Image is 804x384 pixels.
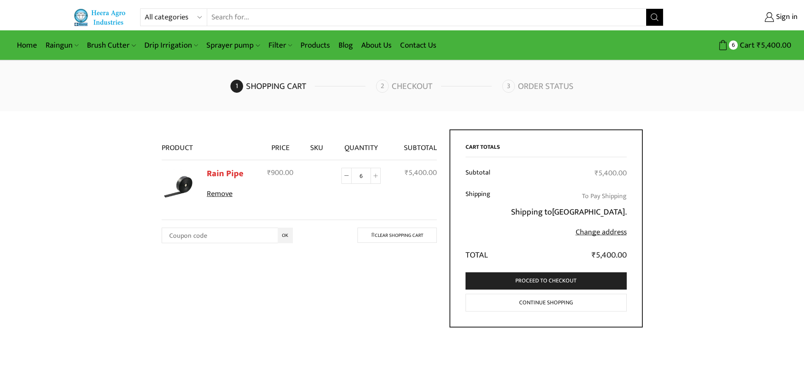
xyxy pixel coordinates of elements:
[331,129,391,160] th: Quantity
[396,35,441,55] a: Contact Us
[162,228,293,243] input: Coupon code
[202,35,264,55] a: Sprayer pump
[729,40,738,49] span: 6
[757,39,791,52] bdi: 5,400.00
[576,226,627,239] a: Change address
[296,35,334,55] a: Products
[595,167,598,180] span: ₹
[376,80,500,92] a: Checkout
[357,35,396,55] a: About Us
[595,167,627,180] bdi: 5,400.00
[672,38,791,53] a: 6 Cart ₹5,400.00
[278,228,293,243] input: OK
[207,166,244,181] a: Rain Pipe
[13,35,41,55] a: Home
[738,40,755,51] span: Cart
[352,168,371,184] input: Product quantity
[503,205,627,219] p: Shipping to .
[267,166,293,179] bdi: 900.00
[466,185,497,244] th: Shipping
[357,228,437,242] a: Clear shopping cart
[140,35,202,55] a: Drip Irrigation
[466,163,497,185] th: Subtotal
[264,35,296,55] a: Filter
[405,166,437,179] bdi: 5,400.00
[207,9,647,26] input: Search for...
[646,9,663,26] button: Search button
[592,248,627,262] bdi: 5,400.00
[405,166,409,179] span: ₹
[757,39,761,52] span: ₹
[582,190,627,202] label: To Pay Shipping
[207,189,253,200] a: Remove
[466,144,627,157] h2: Cart totals
[676,10,798,25] a: Sign in
[258,129,303,160] th: Price
[466,294,627,312] a: Continue shopping
[466,244,497,262] th: Total
[162,169,195,203] img: Heera Rain Pipe
[334,35,357,55] a: Blog
[552,205,625,219] strong: [GEOGRAPHIC_DATA]
[267,166,271,179] span: ₹
[391,129,437,160] th: Subtotal
[41,35,83,55] a: Raingun
[466,272,627,290] a: Proceed to checkout
[83,35,140,55] a: Brush Cutter
[303,129,331,160] th: SKU
[592,248,596,262] span: ₹
[774,12,798,23] span: Sign in
[162,129,258,160] th: Product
